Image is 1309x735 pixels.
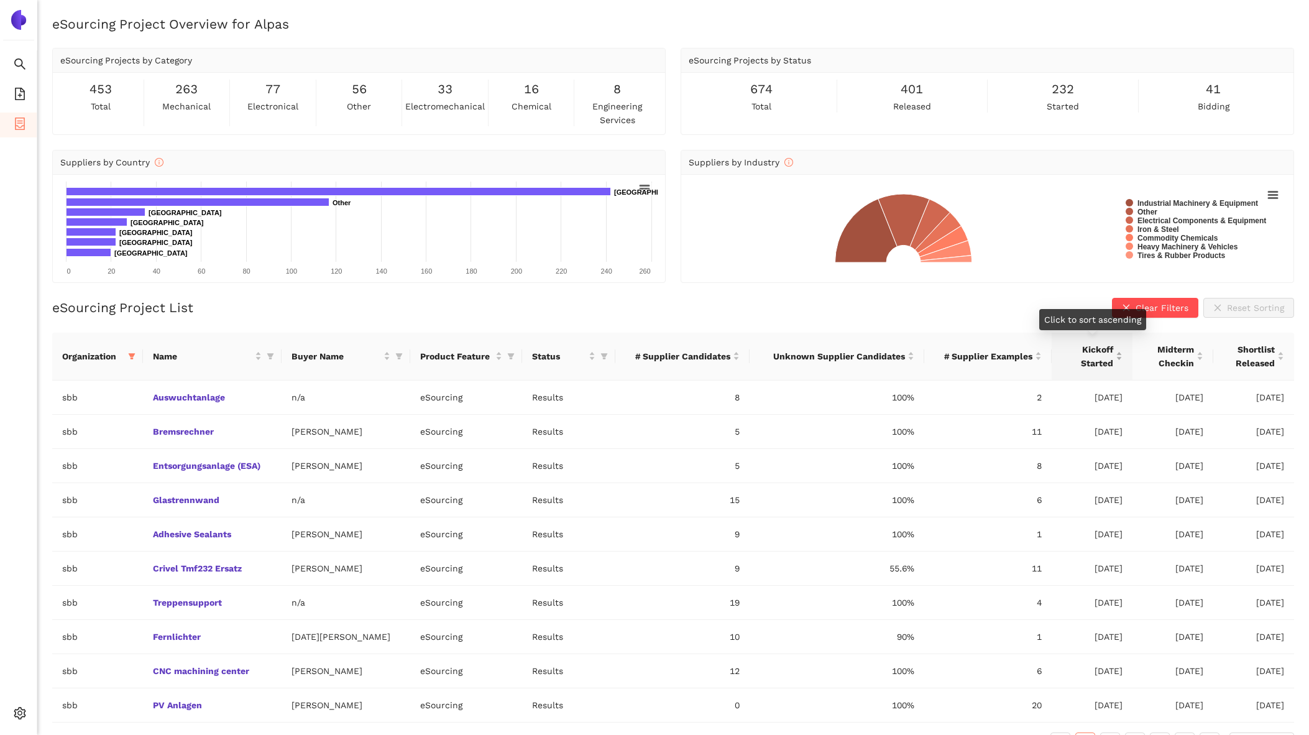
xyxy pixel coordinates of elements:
[1047,99,1079,113] span: started
[760,349,905,363] span: Unknown Supplier Candidates
[522,517,615,552] td: Results
[286,267,297,275] text: 100
[600,267,612,275] text: 240
[143,333,281,381] th: this column's title is Name,this column is sortable
[1213,483,1294,517] td: [DATE]
[282,449,410,483] td: [PERSON_NAME]
[1137,243,1238,251] text: Heavy Machinery & Vehicles
[52,15,1294,33] h2: eSourcing Project Overview for Alpas
[247,99,298,113] span: electronical
[282,552,410,586] td: [PERSON_NAME]
[924,586,1052,620] td: 4
[410,517,522,552] td: eSourcing
[600,353,608,360] span: filter
[750,517,924,552] td: 100%
[410,620,522,654] td: eSourcing
[625,349,731,363] span: # Supplier Candidates
[149,209,222,216] text: [GEOGRAPHIC_DATA]
[264,347,277,366] span: filter
[1052,333,1132,381] th: this column's title is Kickoff Started,this column is sortable
[1122,303,1131,313] span: close
[532,349,586,363] span: Status
[376,267,387,275] text: 140
[615,688,750,723] td: 0
[613,80,621,99] span: 8
[577,99,658,127] span: engineering services
[1213,620,1294,654] td: [DATE]
[750,620,924,654] td: 90%
[114,249,188,257] text: [GEOGRAPHIC_DATA]
[750,688,924,723] td: 100%
[14,113,26,138] span: container
[1137,216,1266,225] text: Electrical Components & Equipment
[1132,415,1213,449] td: [DATE]
[108,267,115,275] text: 20
[522,483,615,517] td: Results
[1223,343,1275,370] span: Shortlist Released
[522,620,615,654] td: Results
[1137,234,1218,243] text: Commodity Chemicals
[556,267,567,275] text: 220
[615,586,750,620] td: 19
[750,80,773,99] span: 674
[1132,552,1213,586] td: [DATE]
[1132,449,1213,483] td: [DATE]
[1132,688,1213,723] td: [DATE]
[282,688,410,723] td: [PERSON_NAME]
[524,80,539,99] span: 16
[282,415,410,449] td: [PERSON_NAME]
[924,620,1052,654] td: 1
[1062,343,1113,370] span: Kickoff Started
[60,55,192,65] span: eSourcing Projects by Category
[689,55,811,65] span: eSourcing Projects by Status
[1112,298,1198,318] button: closeClear Filters
[924,415,1052,449] td: 11
[292,349,381,363] span: Buyer Name
[421,267,432,275] text: 160
[52,381,143,415] td: sbb
[615,483,750,517] td: 15
[1052,517,1132,552] td: [DATE]
[466,267,477,275] text: 180
[522,654,615,688] td: Results
[512,99,551,113] span: chemical
[1052,552,1132,586] td: [DATE]
[267,353,274,360] span: filter
[331,267,342,275] text: 120
[784,158,793,167] span: info-circle
[1213,333,1294,381] th: this column's title is Shortlist Released,this column is sortable
[393,347,405,366] span: filter
[614,188,687,196] text: [GEOGRAPHIC_DATA]
[175,80,198,99] span: 263
[1213,654,1294,688] td: [DATE]
[750,449,924,483] td: 100%
[901,80,923,99] span: 401
[1213,381,1294,415] td: [DATE]
[1213,517,1294,552] td: [DATE]
[410,449,522,483] td: eSourcing
[598,347,610,366] span: filter
[924,381,1052,415] td: 2
[615,415,750,449] td: 5
[282,517,410,552] td: [PERSON_NAME]
[522,552,615,586] td: Results
[1132,586,1213,620] td: [DATE]
[1052,80,1074,99] span: 232
[522,688,615,723] td: Results
[750,552,924,586] td: 55.6%
[1142,343,1194,370] span: Midterm Checkin
[410,552,522,586] td: eSourcing
[615,449,750,483] td: 5
[52,654,143,688] td: sbb
[347,99,371,113] span: other
[924,688,1052,723] td: 20
[438,80,452,99] span: 33
[1052,586,1132,620] td: [DATE]
[282,333,410,381] th: this column's title is Buyer Name,this column is sortable
[615,552,750,586] td: 9
[507,353,515,360] span: filter
[282,381,410,415] td: n/a
[1137,225,1179,234] text: Iron & Steel
[14,83,26,108] span: file-add
[924,552,1052,586] td: 11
